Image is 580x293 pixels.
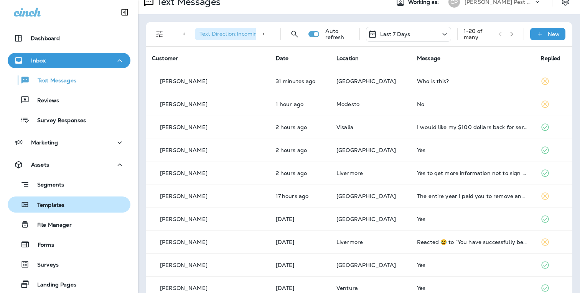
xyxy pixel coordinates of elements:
button: Landing Pages [8,276,130,292]
p: Dashboard [31,35,60,41]
span: Text Direction : Incoming [199,30,260,37]
button: Survey Responses [8,112,130,128]
button: Search Messages [287,26,302,42]
p: [PERSON_NAME] [160,262,208,268]
button: Reviews [8,92,130,108]
button: Text Messages [8,72,130,88]
p: Aug 10, 2025 11:10 AM [276,216,325,222]
p: [PERSON_NAME] [160,101,208,107]
div: Yes [417,147,529,153]
button: Surveys [8,256,130,272]
span: Location [336,55,359,62]
span: [GEOGRAPHIC_DATA] [336,262,396,268]
span: Message [417,55,440,62]
p: Forms [30,242,54,249]
span: [GEOGRAPHIC_DATA] [336,78,396,85]
div: Yes to get more information not to sign up [417,170,529,176]
p: Surveys [30,262,59,269]
p: [PERSON_NAME] [160,216,208,222]
p: Auto refresh [325,28,353,40]
p: [PERSON_NAME] [160,170,208,176]
button: Forms [8,236,130,252]
p: [PERSON_NAME] [160,124,208,130]
span: Replied [540,55,560,62]
p: Aug 11, 2025 11:01 AM [276,124,325,130]
p: Last 7 Days [380,31,410,37]
p: Templates [30,202,64,209]
p: Aug 11, 2025 10:09 AM [276,147,325,153]
p: Landing Pages [30,282,76,289]
span: Ventura [336,285,358,291]
span: Customer [152,55,178,62]
p: [PERSON_NAME] [160,285,208,291]
span: Date [276,55,289,62]
div: Yes [417,262,529,268]
button: Filters [152,26,167,42]
span: [GEOGRAPHIC_DATA] [336,193,396,200]
p: [PERSON_NAME] [160,239,208,245]
p: Survey Responses [30,117,86,124]
p: Aug 10, 2025 07:21 PM [276,193,325,199]
span: Livermore [336,239,363,246]
div: No [417,101,529,107]
p: [PERSON_NAME] [160,193,208,199]
p: Inbox [31,57,46,64]
p: Aug 9, 2025 04:56 PM [276,262,325,268]
div: The entire year I paid you to remove and/or prevent pests from invading my property at 5256 Grant... [417,193,529,199]
button: Collapse Sidebar [114,5,135,20]
button: Marketing [8,135,130,150]
p: Aug 11, 2025 12:31 PM [276,78,325,84]
button: Inbox [8,53,130,68]
p: [PERSON_NAME] [160,147,208,153]
p: Marketing [31,139,58,146]
div: Yes [417,285,529,291]
p: File Manager [30,222,72,229]
div: Reacted 😂 to “You have successfully been unsubscribed. You will not receive any more messages fro... [417,239,529,245]
div: Who is this? [417,78,529,84]
div: 1 - 20 of many [464,28,493,40]
button: Templates [8,196,130,213]
span: Modesto [336,101,359,108]
p: Aug 9, 2025 06:47 PM [276,239,325,245]
button: File Manager [8,216,130,232]
div: Yes [417,216,529,222]
button: Segments [8,176,130,193]
p: New [548,31,560,37]
p: Reviews [30,97,59,105]
span: [GEOGRAPHIC_DATA] [336,216,396,223]
span: Visalia [336,124,353,131]
span: Livermore [336,170,363,177]
p: Aug 11, 2025 11:04 AM [276,101,325,107]
div: I would like my $100 dollars back for services never given [417,124,529,130]
p: Aug 11, 2025 10:05 AM [276,170,325,176]
p: [PERSON_NAME] [160,78,208,84]
p: Assets [31,162,49,168]
div: Text Direction:Incoming [195,28,273,40]
span: [GEOGRAPHIC_DATA] [336,147,396,154]
p: Aug 9, 2025 11:06 AM [276,285,325,291]
button: Dashboard [8,31,130,46]
p: Text Messages [30,77,76,85]
button: Assets [8,157,130,172]
p: Segments [30,182,64,189]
